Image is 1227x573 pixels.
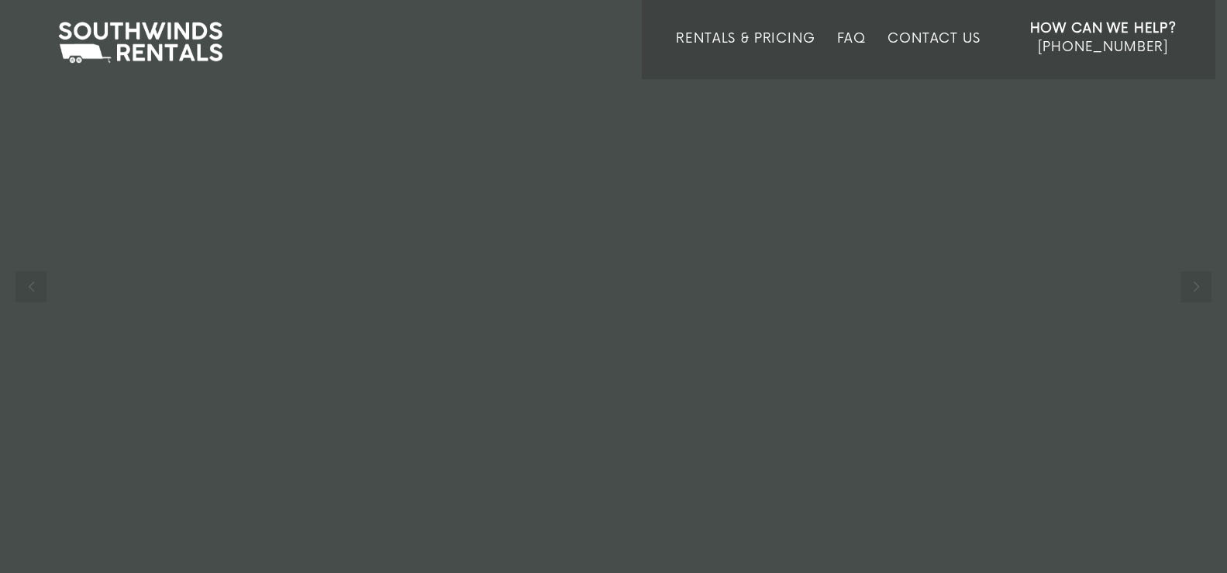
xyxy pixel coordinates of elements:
span: [PHONE_NUMBER] [1038,40,1168,55]
a: FAQ [837,31,867,79]
a: Contact Us [888,31,980,79]
a: Rentals & Pricing [676,31,815,79]
a: How Can We Help? [PHONE_NUMBER] [1030,19,1177,67]
strong: How Can We Help? [1030,21,1177,36]
img: Southwinds Rentals Logo [50,19,230,67]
